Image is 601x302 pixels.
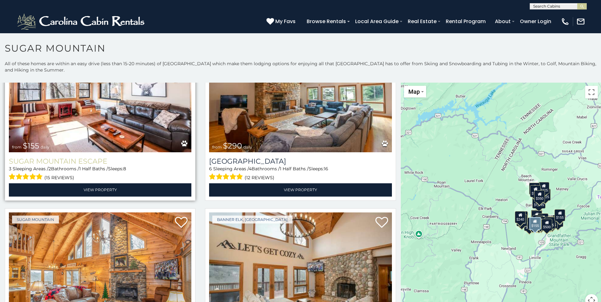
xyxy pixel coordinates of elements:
[266,17,297,26] a: My Favs
[533,215,543,227] div: $195
[9,183,191,196] a: View Property
[275,17,296,25] span: My Favs
[404,86,426,98] button: Change map style
[23,141,39,150] span: $155
[212,145,222,149] span: from
[576,17,585,26] img: mail-regular-white.png
[534,190,545,202] div: $350
[530,185,541,197] div: $170
[9,30,191,152] img: Sugar Mountain Escape
[532,197,546,209] div: $1,095
[212,216,292,223] a: Banner Elk, [GEOGRAPHIC_DATA]
[9,166,191,182] div: Sleeping Areas / Bathrooms / Sleeps:
[540,189,551,201] div: $125
[209,166,392,182] div: Sleeping Areas / Bathrooms / Sleeps:
[516,214,527,226] div: $355
[304,16,349,27] a: Browse Rentals
[539,182,549,194] div: $225
[209,183,392,196] a: View Property
[517,16,554,27] a: Owner Login
[531,211,542,223] div: $300
[535,217,546,229] div: $290
[541,219,552,231] div: $500
[324,166,328,172] span: 16
[408,88,420,95] span: Map
[515,211,526,223] div: $240
[280,166,309,172] span: 1 Half Baths /
[12,216,59,223] a: Sugar Mountain
[527,217,538,230] div: $375
[405,16,440,27] a: Real Estate
[443,16,489,27] a: Rental Program
[531,210,542,222] div: $190
[209,166,212,172] span: 6
[209,157,392,166] a: [GEOGRAPHIC_DATA]
[12,145,22,149] span: from
[492,16,514,27] a: About
[249,166,252,172] span: 4
[375,216,388,230] a: Add to favorites
[223,141,242,150] span: $290
[561,17,570,26] img: phone-regular-white.png
[545,217,555,229] div: $195
[209,157,392,166] h3: Sugar Mountain Lodge
[585,86,598,98] button: Toggle fullscreen view
[48,166,51,172] span: 2
[79,166,108,172] span: 1 Half Baths /
[538,213,548,225] div: $200
[529,183,540,195] div: $240
[209,30,392,152] a: Sugar Mountain Lodge from $290 daily
[44,173,74,182] span: (15 reviews)
[175,216,188,230] a: Add to favorites
[209,30,392,152] img: Sugar Mountain Lodge
[9,166,11,172] span: 3
[123,166,126,172] span: 8
[547,217,558,229] div: $345
[243,145,252,149] span: daily
[9,157,191,166] a: Sugar Mountain Escape
[9,30,191,152] a: Sugar Mountain Escape from $155 daily
[245,173,274,182] span: (12 reviews)
[16,12,147,31] img: White-1-2.png
[554,209,565,221] div: $155
[352,16,402,27] a: Local Area Guide
[41,145,49,149] span: daily
[529,217,541,230] div: $155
